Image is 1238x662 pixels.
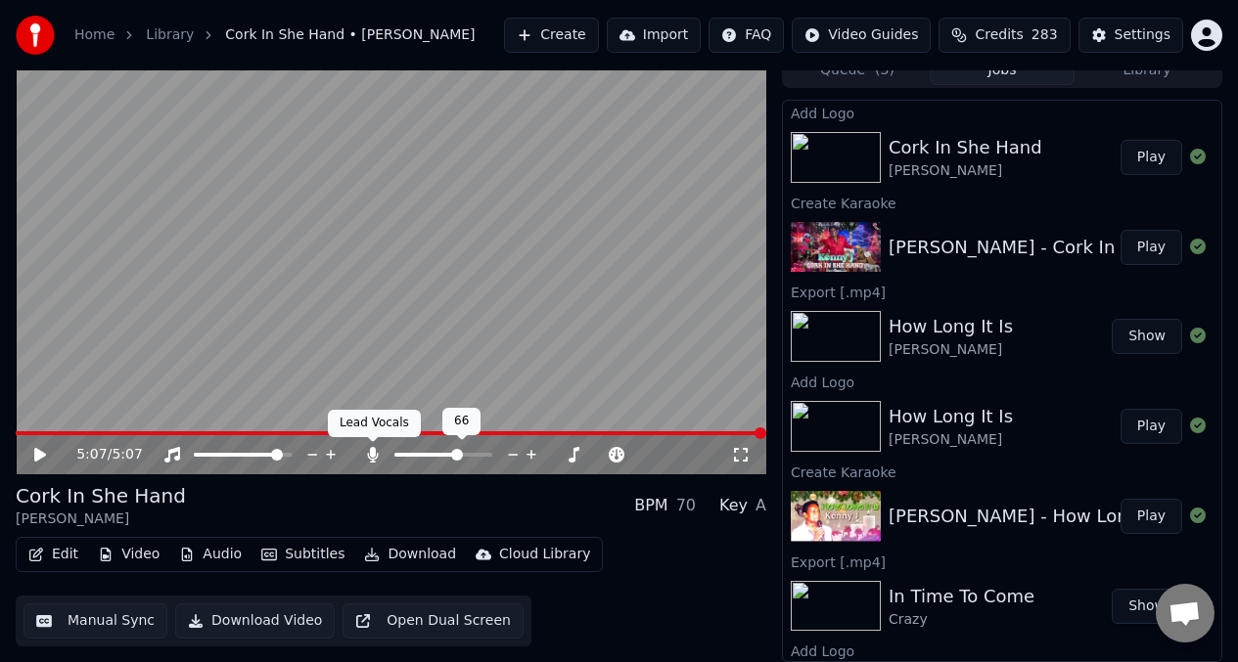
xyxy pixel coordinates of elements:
div: Export [.mp4] [783,550,1221,573]
div: Crazy [889,610,1034,630]
div: Cork In She Hand [16,482,186,509]
a: Library [146,25,194,45]
button: Create [504,18,599,53]
div: [PERSON_NAME] [889,340,1013,360]
div: [PERSON_NAME] [889,430,1013,450]
div: Create Karaoke [783,460,1221,483]
div: Settings [1115,25,1170,45]
div: A [756,494,766,517]
button: Show [1112,589,1182,624]
div: 66 [442,408,481,435]
img: youka [16,16,55,55]
div: Add Logo [783,101,1221,124]
button: Library [1075,57,1219,85]
span: ( 3 ) [875,61,894,80]
button: Show [1112,319,1182,354]
div: How Long It Is [889,403,1013,430]
div: Create Karaoke [783,191,1221,214]
button: Video Guides [792,18,931,53]
div: Add Logo [783,370,1221,393]
button: Play [1121,140,1182,175]
span: 283 [1032,25,1058,45]
a: Home [74,25,115,45]
button: Play [1121,409,1182,444]
div: / [76,445,123,464]
div: Key [719,494,748,517]
button: Queue [785,57,930,85]
button: Play [1121,230,1182,265]
button: Credits283 [939,18,1070,53]
button: Download Video [175,603,335,639]
span: Credits [975,25,1023,45]
div: 70 [676,494,696,517]
button: Audio [171,541,250,568]
button: Download [356,541,464,568]
div: [PERSON_NAME] [889,161,1042,181]
div: Export [.mp4] [783,280,1221,303]
div: How Long It Is [889,313,1013,340]
button: Play [1121,499,1182,534]
button: Edit [21,541,86,568]
a: Open chat [1156,584,1215,642]
div: [PERSON_NAME] [16,509,186,529]
button: Manual Sync [23,603,167,639]
div: In Time To Come [889,583,1034,610]
span: 5:07 [112,445,142,464]
button: Open Dual Screen [343,603,524,639]
div: [PERSON_NAME] - How Long It Is [889,503,1177,530]
nav: breadcrumb [74,25,476,45]
span: Cork In She Hand • [PERSON_NAME] [225,25,475,45]
div: Lead Vocals [328,410,421,437]
span: 5:07 [76,445,107,464]
button: Settings [1078,18,1183,53]
button: Import [607,18,701,53]
button: Jobs [930,57,1075,85]
div: [PERSON_NAME] - Cork In She Hand [889,234,1206,261]
div: Cloud Library [499,545,590,564]
div: BPM [634,494,667,517]
button: Subtitles [253,541,352,568]
div: Cork In She Hand [889,134,1042,161]
button: Video [90,541,167,568]
button: FAQ [709,18,784,53]
div: Add Logo [783,639,1221,662]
